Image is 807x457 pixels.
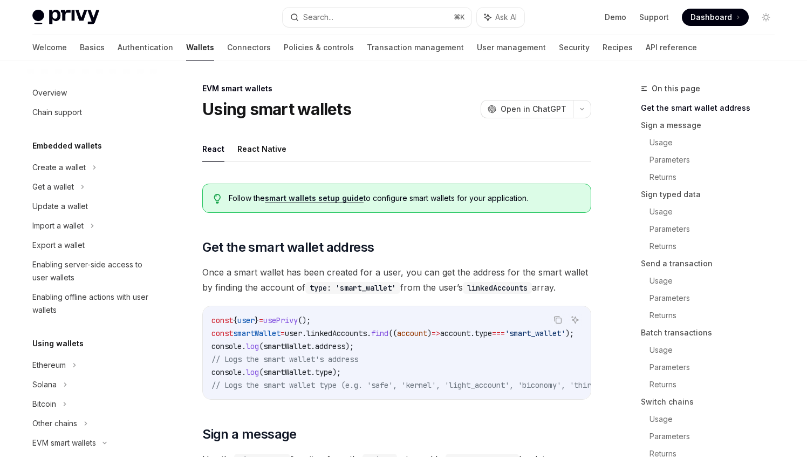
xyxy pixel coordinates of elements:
a: smart wallets setup guide [265,193,364,203]
button: Search...⌘K [283,8,471,27]
div: Import a wallet [32,219,84,232]
span: ); [565,328,574,338]
span: const [211,315,233,325]
span: log [246,367,259,377]
span: address [315,341,345,351]
a: Basics [80,35,105,61]
h1: Using smart wallets [202,99,351,119]
a: Chain support [24,103,162,122]
a: Overview [24,83,162,103]
span: => [432,328,440,338]
a: Dashboard [682,9,749,26]
div: Bitcoin [32,398,56,411]
div: EVM smart wallets [202,83,591,94]
a: Usage [649,411,783,428]
div: Overview [32,86,67,99]
div: Chain support [32,106,82,119]
div: Ethereum [32,359,66,372]
span: ( [259,367,263,377]
span: 'smart_wallet' [505,328,565,338]
a: Security [559,35,590,61]
span: smartWallet [263,367,311,377]
span: usePrivy [263,315,298,325]
a: Usage [649,134,783,151]
span: Ask AI [495,12,517,23]
span: ); [332,367,341,377]
a: Update a wallet [24,197,162,216]
button: Open in ChatGPT [481,100,573,118]
span: = [281,328,285,338]
a: Welcome [32,35,67,61]
a: Usage [649,203,783,220]
button: Copy the contents from the code block [551,313,565,327]
a: User management [477,35,546,61]
a: Returns [649,376,783,393]
span: ) [427,328,432,338]
span: user [285,328,302,338]
a: Parameters [649,428,783,445]
a: Returns [649,238,783,255]
span: type [315,367,332,377]
span: log [246,341,259,351]
button: React [202,136,224,162]
a: Recipes [603,35,633,61]
span: user [237,315,255,325]
a: Parameters [649,290,783,307]
button: Ask AI [568,313,582,327]
span: account [397,328,427,338]
span: smartWallet [263,341,311,351]
div: EVM smart wallets [32,436,96,449]
a: Send a transaction [641,255,783,272]
span: account [440,328,470,338]
span: === [492,328,505,338]
span: ( [259,341,263,351]
a: Sign typed data [641,186,783,203]
svg: Tip [214,194,221,204]
a: Switch chains [641,393,783,411]
div: Enabling server-side access to user wallets [32,258,155,284]
div: Update a wallet [32,200,88,213]
span: find [371,328,388,338]
div: Get a wallet [32,180,74,193]
a: Get the smart wallet address [641,99,783,117]
span: = [259,315,263,325]
span: . [302,328,306,338]
a: Enabling server-side access to user wallets [24,255,162,287]
a: Transaction management [367,35,464,61]
span: const [211,328,233,338]
div: Enabling offline actions with user wallets [32,291,155,317]
span: . [242,341,246,351]
code: type: 'smart_wallet' [305,282,400,294]
span: Follow the to configure smart wallets for your application. [229,193,580,204]
span: { [233,315,237,325]
button: Toggle dark mode [757,9,775,26]
span: smartWallet [233,328,281,338]
a: Enabling offline actions with user wallets [24,287,162,320]
span: ⌘ K [454,13,465,22]
span: Sign a message [202,426,297,443]
a: Returns [649,169,783,186]
a: Parameters [649,359,783,376]
a: Returns [649,307,783,324]
code: linkedAccounts [463,282,532,294]
span: // Logs the smart wallet type (e.g. 'safe', 'kernel', 'light_account', 'biconomy', 'thirdweb', 'c... [211,380,725,390]
img: light logo [32,10,99,25]
div: Solana [32,378,57,391]
span: console [211,367,242,377]
span: Open in ChatGPT [501,104,566,115]
a: Connectors [227,35,271,61]
a: Batch transactions [641,324,783,341]
span: ); [345,341,354,351]
span: . [470,328,475,338]
div: Export a wallet [32,239,85,252]
a: Usage [649,272,783,290]
a: Parameters [649,151,783,169]
span: Get the smart wallet address [202,239,374,256]
a: Demo [605,12,626,23]
span: console [211,341,242,351]
a: Parameters [649,220,783,238]
span: linkedAccounts [306,328,367,338]
a: Support [639,12,669,23]
span: Once a smart wallet has been created for a user, you can get the address for the smart wallet by ... [202,265,591,295]
span: . [311,341,315,351]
